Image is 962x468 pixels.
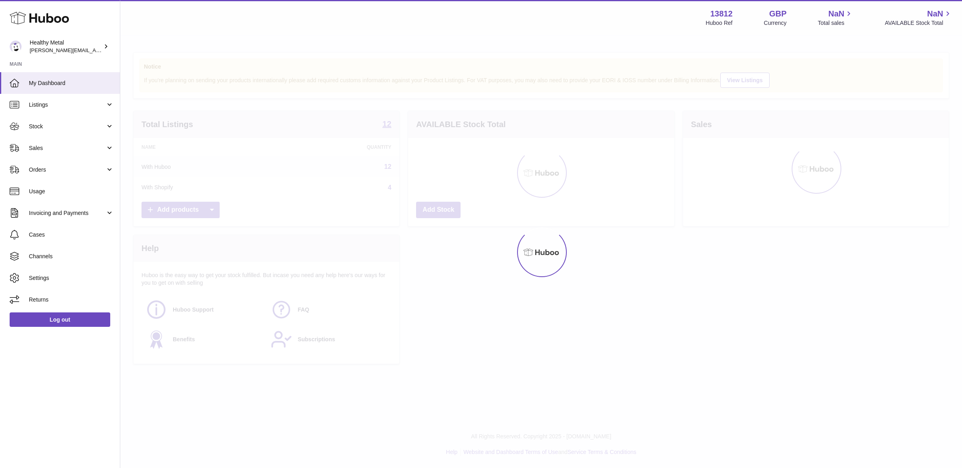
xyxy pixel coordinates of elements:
span: Orders [29,166,105,174]
span: NaN [828,8,844,19]
span: AVAILABLE Stock Total [885,19,952,27]
span: Returns [29,296,114,304]
div: Healthy Metal [30,39,102,54]
div: Currency [764,19,787,27]
a: Log out [10,312,110,327]
a: NaN AVAILABLE Stock Total [885,8,952,27]
span: Listings [29,101,105,109]
span: Stock [29,123,105,130]
strong: GBP [769,8,786,19]
span: NaN [927,8,943,19]
span: Usage [29,188,114,195]
strong: 13812 [710,8,733,19]
div: Huboo Ref [706,19,733,27]
span: Invoicing and Payments [29,209,105,217]
span: [PERSON_NAME][EMAIL_ADDRESS][DOMAIN_NAME] [30,47,161,53]
span: Total sales [818,19,853,27]
span: Settings [29,274,114,282]
span: Channels [29,253,114,260]
a: NaN Total sales [818,8,853,27]
span: My Dashboard [29,79,114,87]
img: jose@healthy-metal.com [10,41,22,53]
span: Sales [29,144,105,152]
span: Cases [29,231,114,239]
